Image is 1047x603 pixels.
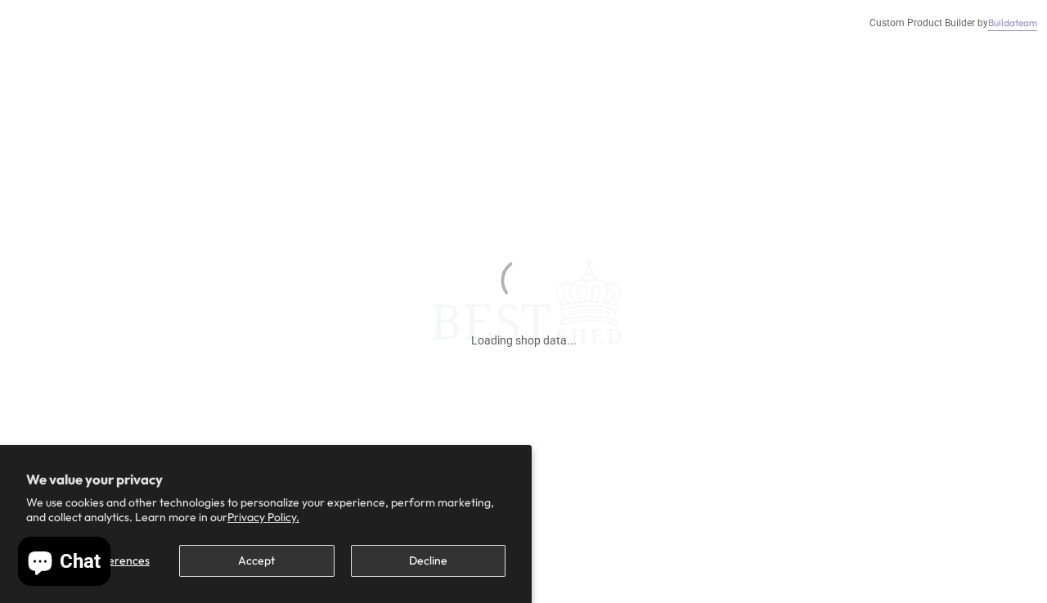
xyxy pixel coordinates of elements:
a: Privacy Policy. [227,510,299,524]
button: Decline [351,545,506,577]
inbox-online-store-chat: Shopify online store chat [13,537,115,590]
p: We use cookies and other technologies to personalize your experience, perform marketing, and coll... [26,495,506,524]
button: Accept [179,545,334,577]
h2: We value your privacy [26,471,506,488]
